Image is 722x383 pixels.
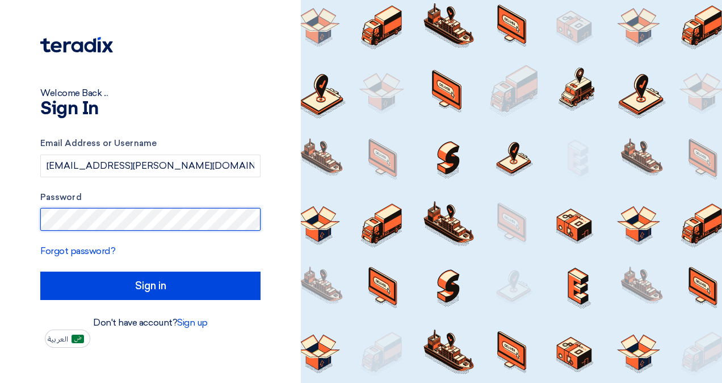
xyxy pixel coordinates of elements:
[40,316,261,330] div: Don't have account?
[40,272,261,300] input: Sign in
[48,335,68,343] span: العربية
[40,86,261,100] div: Welcome Back ...
[40,100,261,118] h1: Sign In
[40,155,261,177] input: Enter your business email or username
[40,137,261,150] label: Email Address or Username
[72,335,84,343] img: ar-AR.png
[40,245,115,256] a: Forgot password?
[40,37,113,53] img: Teradix logo
[177,317,208,328] a: Sign up
[40,191,261,204] label: Password
[45,330,90,348] button: العربية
